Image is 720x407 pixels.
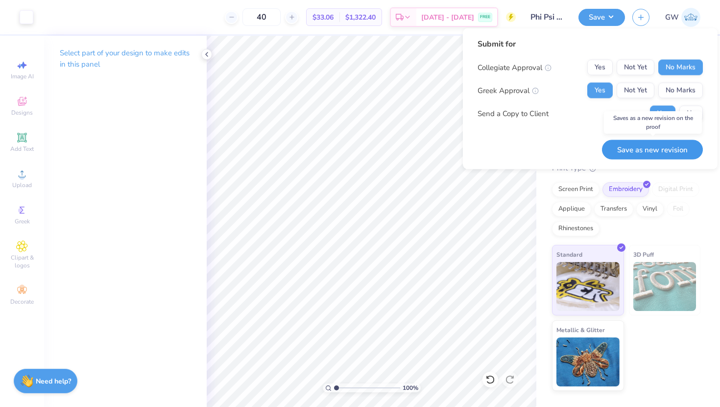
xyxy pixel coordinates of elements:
img: 3D Puff [633,262,696,311]
img: Gray Willits [681,8,700,27]
span: $33.06 [312,12,334,23]
p: Select part of your design to make edits in this panel [60,48,191,70]
div: Rhinestones [552,221,600,236]
button: Yes [650,106,675,121]
button: Save [578,9,625,26]
div: Collegiate Approval [478,62,552,73]
button: No [679,106,703,121]
button: Not Yet [617,83,654,98]
span: Clipart & logos [5,254,39,269]
div: Screen Print [552,182,600,197]
strong: Need help? [36,377,71,386]
span: [DATE] - [DATE] [421,12,474,23]
div: Applique [552,202,591,216]
input: Untitled Design [523,7,571,27]
button: Yes [587,83,613,98]
div: Digital Print [652,182,699,197]
span: Upload [12,181,32,189]
button: Save as new revision [602,140,703,160]
button: No Marks [658,60,703,75]
input: – – [242,8,281,26]
span: FREE [480,14,490,21]
div: Transfers [594,202,633,216]
span: Add Text [10,145,34,153]
img: Standard [556,262,620,311]
span: 3D Puff [633,249,654,260]
div: Vinyl [636,202,664,216]
button: Not Yet [617,60,654,75]
img: Metallic & Glitter [556,337,620,386]
button: No Marks [658,83,703,98]
div: Embroidery [602,182,649,197]
div: Foil [667,202,690,216]
button: Yes [587,60,613,75]
div: Submit for [478,38,703,50]
span: Designs [11,109,33,117]
span: Standard [556,249,582,260]
span: 100 % [403,383,418,392]
span: GW [665,12,679,23]
span: Greek [15,217,30,225]
span: Decorate [10,298,34,306]
div: Greek Approval [478,85,539,96]
span: Metallic & Glitter [556,325,605,335]
a: GW [665,8,700,27]
div: Send a Copy to Client [478,108,549,119]
span: $1,322.40 [345,12,376,23]
span: Image AI [11,72,34,80]
div: Saves as a new revision on the proof [604,111,702,134]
